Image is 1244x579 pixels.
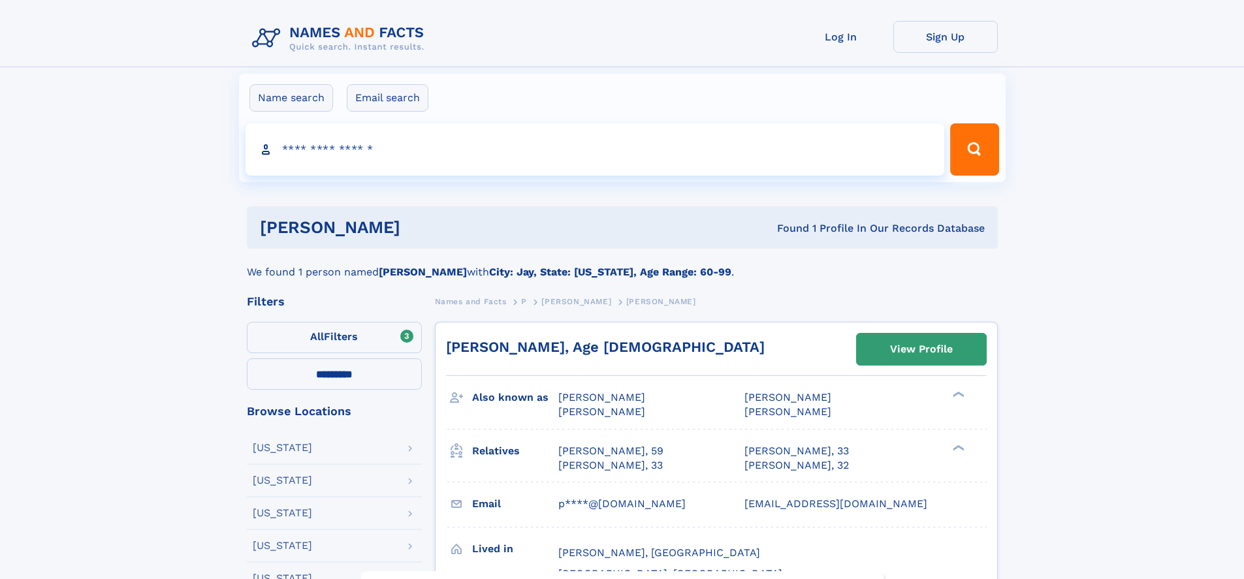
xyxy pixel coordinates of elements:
a: [PERSON_NAME], 33 [558,458,663,473]
span: P [521,297,527,306]
span: [EMAIL_ADDRESS][DOMAIN_NAME] [744,497,927,510]
div: [US_STATE] [253,475,312,486]
div: ❯ [949,443,965,452]
span: [PERSON_NAME] [541,297,611,306]
span: [PERSON_NAME] [558,391,645,403]
a: View Profile [857,334,986,365]
a: P [521,293,527,309]
h3: Also known as [472,386,558,409]
h3: Relatives [472,440,558,462]
label: Name search [249,84,333,112]
a: [PERSON_NAME], 32 [744,458,849,473]
h3: Email [472,493,558,515]
div: Browse Locations [247,405,422,417]
div: Filters [247,296,422,307]
div: [US_STATE] [253,508,312,518]
span: [PERSON_NAME] [626,297,696,306]
div: View Profile [890,334,953,364]
input: search input [246,123,945,176]
label: Filters [247,322,422,353]
img: Logo Names and Facts [247,21,435,56]
h1: [PERSON_NAME] [260,219,589,236]
b: [PERSON_NAME] [379,266,467,278]
a: Names and Facts [435,293,507,309]
span: [PERSON_NAME] [744,405,831,418]
a: [PERSON_NAME], 33 [744,444,849,458]
span: [PERSON_NAME] [744,391,831,403]
div: We found 1 person named with . [247,249,998,280]
a: Sign Up [893,21,998,53]
label: Email search [347,84,428,112]
div: Found 1 Profile In Our Records Database [588,221,985,236]
span: [PERSON_NAME] [558,405,645,418]
a: [PERSON_NAME], 59 [558,444,663,458]
button: Search Button [950,123,998,176]
span: All [310,330,324,343]
a: [PERSON_NAME] [541,293,611,309]
div: [US_STATE] [253,443,312,453]
div: ❯ [949,390,965,399]
b: City: Jay, State: [US_STATE], Age Range: 60-99 [489,266,731,278]
span: [PERSON_NAME], [GEOGRAPHIC_DATA] [558,546,760,559]
div: [US_STATE] [253,540,312,551]
h3: Lived in [472,538,558,560]
a: [PERSON_NAME], Age [DEMOGRAPHIC_DATA] [446,339,765,355]
a: Log In [789,21,893,53]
